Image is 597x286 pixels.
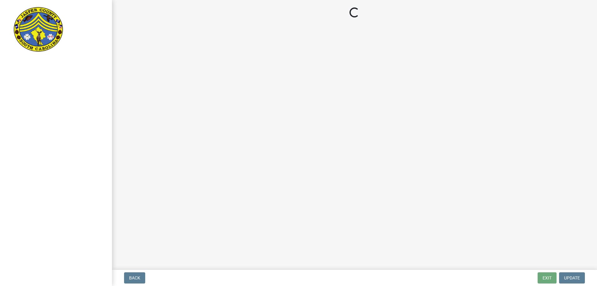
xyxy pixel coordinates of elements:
span: Back [129,275,140,280]
button: Exit [538,272,557,284]
span: Update [564,275,580,280]
img: Jasper County, South Carolina [12,7,64,53]
button: Back [124,272,145,284]
button: Update [559,272,585,284]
